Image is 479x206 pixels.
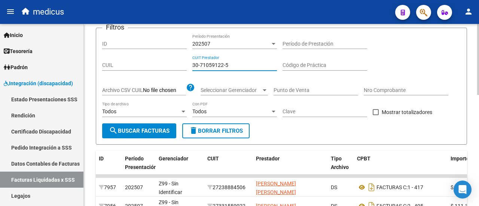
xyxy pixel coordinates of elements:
[376,184,408,190] span: FACTURAS C:
[102,108,116,114] span: Todos
[382,108,432,117] span: Mostrar totalizadores
[189,126,198,135] mat-icon: delete
[159,181,182,195] span: Z99 - Sin Identificar
[109,127,170,134] span: Buscar Facturas
[204,151,253,184] datatable-header-cell: CUIT
[186,83,195,92] mat-icon: help
[367,181,376,193] i: Descargar documento
[102,87,143,93] span: Archivo CSV CUIL
[331,156,349,170] span: Tipo Archivo
[159,156,188,162] span: Gerenciador
[331,184,337,190] span: DS
[33,4,64,20] span: medicus
[102,123,176,138] button: Buscar Facturas
[6,7,15,16] mat-icon: menu
[192,108,207,114] span: Todos
[99,183,119,192] div: 7957
[99,156,104,162] span: ID
[4,63,28,71] span: Padrón
[454,181,472,199] div: Open Intercom Messenger
[253,151,328,184] datatable-header-cell: Prestador
[189,127,243,134] span: Borrar Filtros
[4,47,33,55] span: Tesorería
[354,151,448,184] datatable-header-cell: CPBT
[256,181,296,195] span: [PERSON_NAME] [PERSON_NAME]
[182,123,250,138] button: Borrar Filtros
[357,156,370,162] span: CPBT
[143,87,186,94] input: Archivo CSV CUIL
[357,181,445,193] div: 1 - 417
[125,156,157,170] span: Período Presentación
[192,41,210,47] span: 202507
[156,151,204,184] datatable-header-cell: Gerenciador
[109,126,118,135] mat-icon: search
[464,7,473,16] mat-icon: person
[96,151,122,184] datatable-header-cell: ID
[207,183,250,192] div: 27238884506
[256,156,280,162] span: Prestador
[122,151,156,184] datatable-header-cell: Período Presentación
[328,151,354,184] datatable-header-cell: Tipo Archivo
[125,184,143,190] span: 202507
[207,156,219,162] span: CUIT
[4,79,73,87] span: Integración (discapacidad)
[4,31,23,39] span: Inicio
[201,87,261,93] span: Seleccionar Gerenciador
[102,22,128,33] h3: Filtros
